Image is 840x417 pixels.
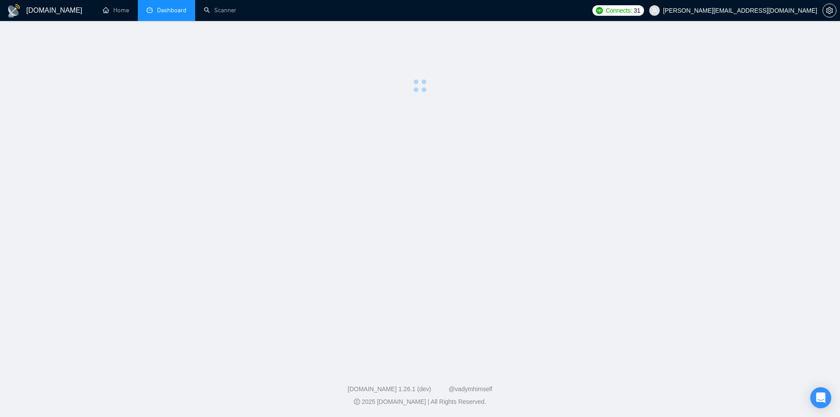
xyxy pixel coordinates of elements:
a: [DOMAIN_NAME] 1.26.1 (dev) [348,385,431,392]
a: @vadymhimself [448,385,492,392]
div: 2025 [DOMAIN_NAME] | All Rights Reserved. [7,397,833,406]
span: 31 [634,6,640,15]
span: copyright [354,399,360,405]
a: homeHome [103,7,129,14]
button: setting [822,4,836,18]
img: logo [7,4,21,18]
div: Open Intercom Messenger [810,387,831,408]
span: Connects: [605,6,632,15]
span: setting [823,7,836,14]
span: dashboard [147,7,153,13]
span: user [651,7,658,14]
img: upwork-logo.png [596,7,603,14]
a: searchScanner [204,7,236,14]
a: setting [822,7,836,14]
span: Dashboard [157,7,186,14]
